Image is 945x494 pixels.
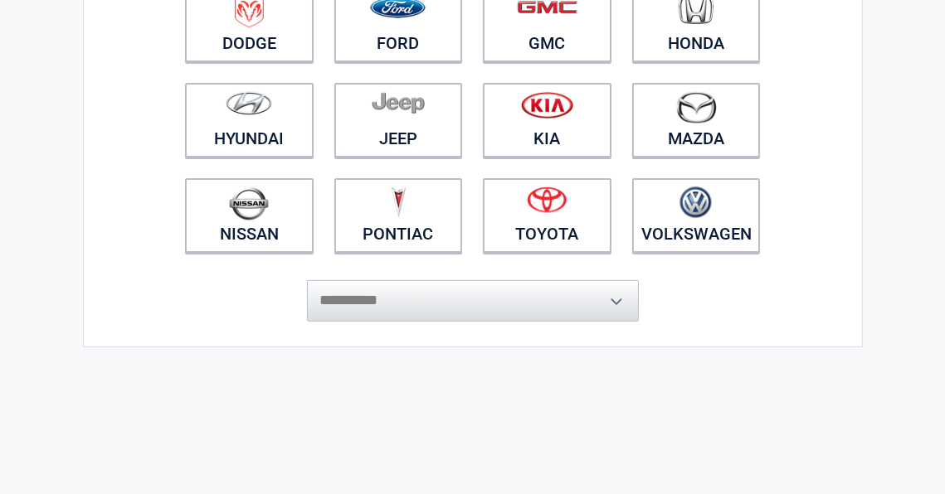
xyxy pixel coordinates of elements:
img: toyota [527,186,567,213]
img: pontiac [390,186,407,218]
a: Volkswagen [632,178,761,253]
a: Toyota [483,178,611,253]
a: Jeep [334,83,463,157]
img: nissan [229,186,269,220]
img: hyundai [226,91,272,115]
img: kia [521,91,573,119]
a: Mazda [632,83,761,157]
img: volkswagen [680,186,712,219]
img: jeep [372,91,425,114]
a: Kia [483,83,611,157]
img: mazda [675,91,717,123]
a: Hyundai [185,83,314,157]
a: Pontiac [334,178,463,253]
a: Nissan [185,178,314,253]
